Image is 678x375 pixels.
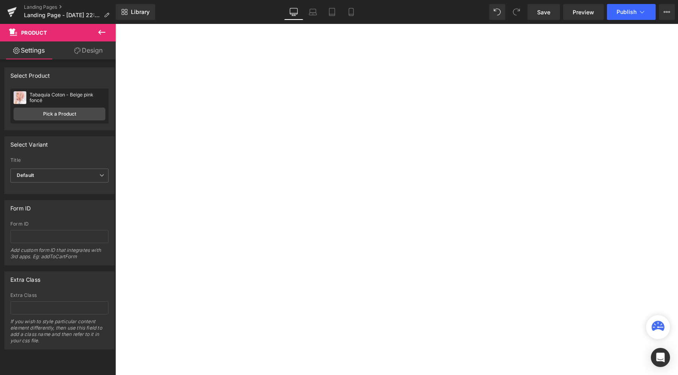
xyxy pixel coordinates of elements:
[322,4,342,20] a: Tablet
[24,12,101,18] span: Landing Page - [DATE] 22:39:56
[489,4,505,20] button: Undo
[10,318,109,349] div: If you wish to style particular content element differently, then use this field to add a class n...
[17,172,34,178] b: Default
[131,8,150,16] span: Library
[10,247,109,265] div: Add custom form ID that integrates with 3rd apps. Eg: addToCartForm
[10,157,109,165] label: Title
[342,4,361,20] a: Mobile
[10,68,50,79] div: Select Product
[21,29,47,36] span: Product
[563,4,604,20] a: Preview
[10,221,109,227] div: Form ID
[607,4,656,20] button: Publish
[59,41,117,59] a: Design
[508,4,524,20] button: Redo
[651,348,670,367] div: Open Intercom Messenger
[14,91,26,104] img: pImage
[14,108,105,120] a: Pick a Product
[24,4,116,10] a: Landing Pages
[30,92,105,103] div: Tabaquia Coton - Beige pink foncé
[573,8,594,16] span: Preview
[659,4,675,20] button: More
[116,4,155,20] a: New Library
[303,4,322,20] a: Laptop
[284,4,303,20] a: Desktop
[10,200,31,212] div: Form ID
[10,272,40,283] div: Extra Class
[10,293,109,298] div: Extra Class
[10,137,48,148] div: Select Variant
[617,9,636,15] span: Publish
[537,8,550,16] span: Save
